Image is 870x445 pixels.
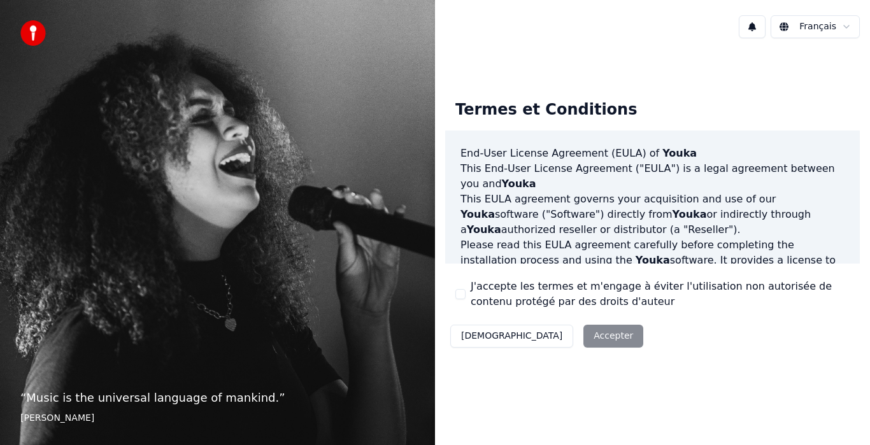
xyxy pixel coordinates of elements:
span: Youka [502,178,536,190]
img: youka [20,20,46,46]
p: This EULA agreement governs your acquisition and use of our software ("Software") directly from o... [460,192,845,237]
p: This End-User License Agreement ("EULA") is a legal agreement between you and [460,161,845,192]
label: J'accepte les termes et m'engage à éviter l'utilisation non autorisée de contenu protégé par des ... [471,279,850,309]
p: Please read this EULA agreement carefully before completing the installation process and using th... [460,237,845,299]
span: Youka [673,208,707,220]
p: “ Music is the universal language of mankind. ” [20,389,415,407]
button: [DEMOGRAPHIC_DATA] [450,325,573,348]
span: Youka [460,208,495,220]
h3: End-User License Agreement (EULA) of [460,146,845,161]
span: Youka [662,147,697,159]
span: Youka [467,223,501,236]
footer: [PERSON_NAME] [20,412,415,425]
span: Youka [636,254,670,266]
div: Termes et Conditions [445,90,647,131]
